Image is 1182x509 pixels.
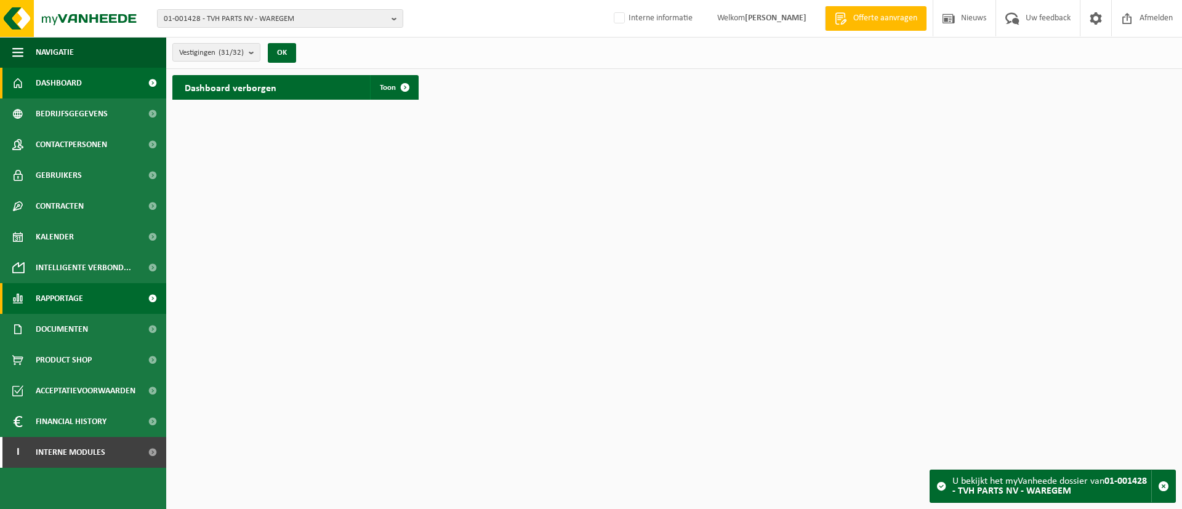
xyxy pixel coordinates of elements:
[36,406,107,437] span: Financial History
[172,43,260,62] button: Vestigingen(31/32)
[36,222,74,252] span: Kalender
[219,49,244,57] count: (31/32)
[952,470,1151,502] div: U bekijkt het myVanheede dossier van
[952,476,1147,496] strong: 01-001428 - TVH PARTS NV - WAREGEM
[157,9,403,28] button: 01-001428 - TVH PARTS NV - WAREGEM
[12,437,23,468] span: I
[268,43,296,63] button: OK
[36,191,84,222] span: Contracten
[36,37,74,68] span: Navigatie
[36,68,82,98] span: Dashboard
[745,14,806,23] strong: [PERSON_NAME]
[36,345,92,375] span: Product Shop
[164,10,387,28] span: 01-001428 - TVH PARTS NV - WAREGEM
[36,252,131,283] span: Intelligente verbond...
[370,75,417,100] a: Toon
[36,129,107,160] span: Contactpersonen
[36,314,88,345] span: Documenten
[36,437,105,468] span: Interne modules
[611,9,693,28] label: Interne informatie
[36,375,135,406] span: Acceptatievoorwaarden
[36,283,83,314] span: Rapportage
[179,44,244,62] span: Vestigingen
[172,75,289,99] h2: Dashboard verborgen
[850,12,920,25] span: Offerte aanvragen
[825,6,927,31] a: Offerte aanvragen
[380,84,396,92] span: Toon
[36,98,108,129] span: Bedrijfsgegevens
[36,160,82,191] span: Gebruikers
